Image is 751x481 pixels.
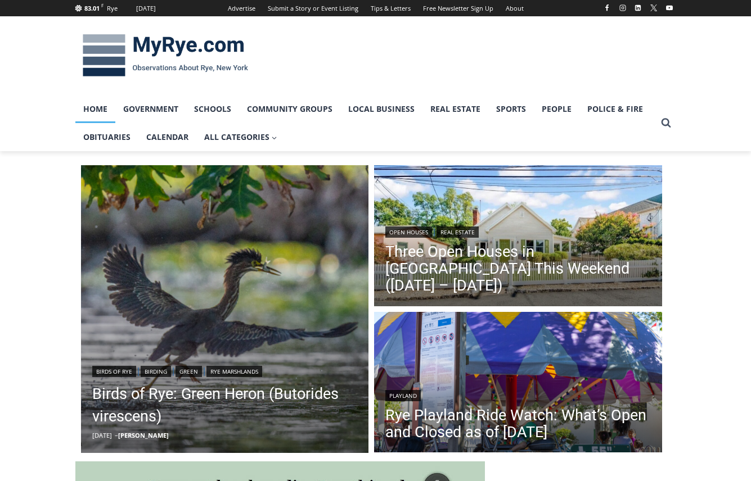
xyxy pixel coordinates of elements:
[81,165,369,453] a: Read More Birds of Rye: Green Heron (Butorides virescens)
[101,2,104,8] span: F
[663,1,676,15] a: YouTube
[239,95,340,123] a: Community Groups
[196,123,285,151] a: All Categories
[385,226,432,238] a: Open Houses
[107,3,118,13] div: Rye
[374,165,662,309] img: 32 Ridgeland Terrace, Rye
[92,431,112,439] time: [DATE]
[141,366,171,377] a: Birding
[75,95,656,152] nav: Primary Navigation
[600,1,614,15] a: Facebook
[385,243,651,294] a: Three Open Houses in [GEOGRAPHIC_DATA] This Weekend ([DATE] – [DATE])
[138,123,196,151] a: Calendar
[374,312,662,456] a: Read More Rye Playland Ride Watch: What’s Open and Closed as of Thursday, August 14, 2025
[385,407,651,441] a: Rye Playland Ride Watch: What’s Open and Closed as of [DATE]
[81,165,369,453] img: (PHOTO: Green Heron (Butorides virescens) at the Marshlands Conservancy in Rye, New York. Credit:...
[186,95,239,123] a: Schools
[115,95,186,123] a: Government
[647,1,660,15] a: X
[118,431,169,439] a: [PERSON_NAME]
[136,3,156,13] div: [DATE]
[75,26,255,85] img: MyRye.com
[437,226,479,238] a: Real Estate
[84,4,100,12] span: 83.01
[616,1,629,15] a: Instagram
[579,95,651,123] a: Police & Fire
[374,312,662,456] img: (PHOTO: The Motorcycle Jump ride in the Kiddyland section of Rye Playland. File photo 2024. Credi...
[534,95,579,123] a: People
[92,364,358,377] div: | | |
[374,165,662,309] a: Read More Three Open Houses in Rye This Weekend (August 16 – 17)
[75,123,138,151] a: Obituaries
[115,431,118,439] span: –
[385,224,651,238] div: |
[204,131,277,143] span: All Categories
[488,95,534,123] a: Sports
[340,95,422,123] a: Local Business
[656,113,676,133] button: View Search Form
[206,366,262,377] a: Rye Marshlands
[92,366,136,377] a: Birds of Rye
[92,383,358,428] a: Birds of Rye: Green Heron (Butorides virescens)
[422,95,488,123] a: Real Estate
[75,95,115,123] a: Home
[631,1,645,15] a: Linkedin
[385,390,421,401] a: Playland
[176,366,202,377] a: Green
